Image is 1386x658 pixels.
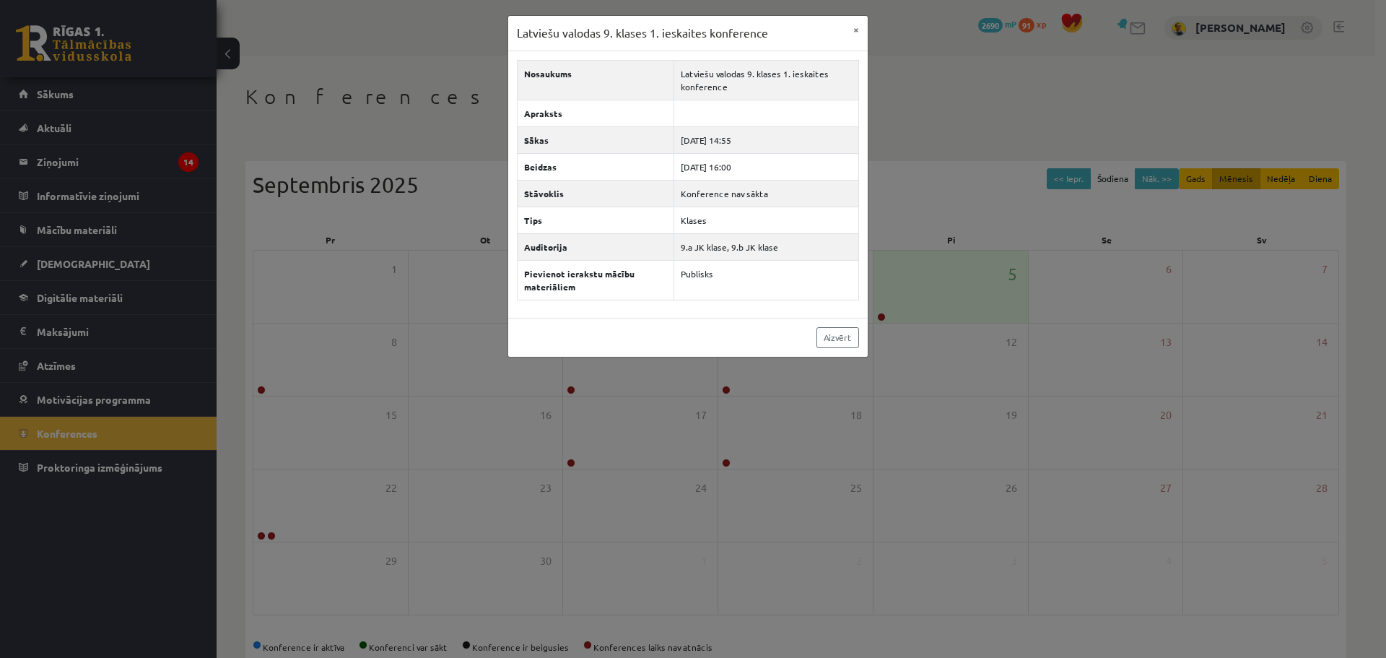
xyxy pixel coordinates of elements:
td: Konference nav sākta [674,180,858,207]
th: Sākas [517,126,674,153]
td: [DATE] 14:55 [674,126,858,153]
button: × [845,16,868,43]
td: Latviešu valodas 9. klases 1. ieskaites konference [674,60,858,100]
th: Pievienot ierakstu mācību materiāliem [517,260,674,300]
a: Aizvērt [816,327,859,348]
th: Beidzas [517,153,674,180]
h3: Latviešu valodas 9. klases 1. ieskaites konference [517,25,768,42]
td: [DATE] 16:00 [674,153,858,180]
th: Nosaukums [517,60,674,100]
td: Klases [674,207,858,233]
th: Apraksts [517,100,674,126]
th: Tips [517,207,674,233]
td: Publisks [674,260,858,300]
th: Stāvoklis [517,180,674,207]
th: Auditorija [517,233,674,260]
td: 9.a JK klase, 9.b JK klase [674,233,858,260]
